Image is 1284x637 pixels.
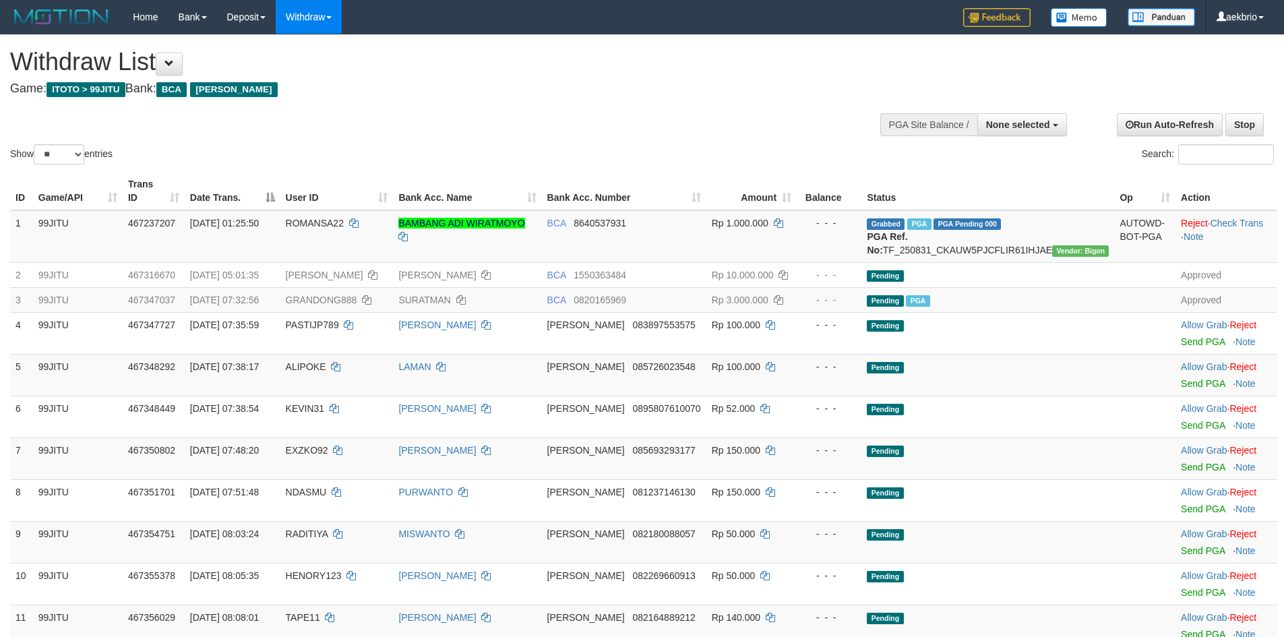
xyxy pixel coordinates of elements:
[1229,487,1256,497] a: Reject
[398,295,451,305] a: SURATMAN
[1181,336,1225,347] a: Send PGA
[1178,144,1274,164] input: Search:
[632,570,695,581] span: Copy 082269660913 to clipboard
[398,612,476,623] a: [PERSON_NAME]
[393,172,541,210] th: Bank Acc. Name: activate to sort column ascending
[802,360,856,373] div: - - -
[632,612,695,623] span: Copy 082164889212 to clipboard
[986,119,1050,130] span: None selected
[802,444,856,457] div: - - -
[547,570,625,581] span: [PERSON_NAME]
[632,487,695,497] span: Copy 081237146130 to clipboard
[47,82,125,97] span: ITOTO > 99JITU
[128,320,175,330] span: 467347727
[963,8,1031,27] img: Feedback.jpg
[128,487,175,497] span: 467351701
[286,320,339,330] span: PASTIJP789
[1211,218,1264,229] a: Check Trans
[10,287,33,312] td: 3
[33,312,123,354] td: 99JITU
[286,570,342,581] span: HENORY123
[286,612,320,623] span: TAPE11
[1235,378,1256,389] a: Note
[712,218,768,229] span: Rp 1.000.000
[1175,521,1277,563] td: ·
[190,295,259,305] span: [DATE] 07:32:56
[547,320,625,330] span: [PERSON_NAME]
[286,218,344,229] span: ROMANSA22
[128,403,175,414] span: 467348449
[867,529,903,541] span: Pending
[190,487,259,497] span: [DATE] 07:51:48
[10,521,33,563] td: 9
[1181,403,1227,414] a: Allow Grab
[547,218,566,229] span: BCA
[1229,445,1256,456] a: Reject
[10,354,33,396] td: 5
[1229,361,1256,372] a: Reject
[1184,231,1204,242] a: Note
[1181,487,1229,497] span: ·
[906,295,929,307] span: Marked by aeksupra
[33,210,123,263] td: 99JITU
[712,270,774,280] span: Rp 10.000.000
[542,172,706,210] th: Bank Acc. Number: activate to sort column ascending
[547,612,625,623] span: [PERSON_NAME]
[867,446,903,457] span: Pending
[1175,312,1277,354] td: ·
[33,262,123,287] td: 99JITU
[10,396,33,437] td: 6
[1235,545,1256,556] a: Note
[286,361,326,372] span: ALIPOKE
[712,295,768,305] span: Rp 3.000.000
[880,113,977,136] div: PGA Site Balance /
[547,361,625,372] span: [PERSON_NAME]
[1052,245,1109,257] span: Vendor URL: https://checkout31.1velocity.biz
[712,570,756,581] span: Rp 50.000
[1114,172,1175,210] th: Op: activate to sort column ascending
[1229,612,1256,623] a: Reject
[1051,8,1107,27] img: Button%20Memo.svg
[712,361,760,372] span: Rp 100.000
[190,612,259,623] span: [DATE] 08:08:01
[286,487,327,497] span: NDASMU
[190,270,259,280] span: [DATE] 05:01:35
[1181,612,1229,623] span: ·
[867,218,905,230] span: Grabbed
[280,172,394,210] th: User ID: activate to sort column ascending
[1235,504,1256,514] a: Note
[1181,403,1229,414] span: ·
[802,569,856,582] div: - - -
[33,172,123,210] th: Game/API: activate to sort column ascending
[1175,479,1277,521] td: ·
[1181,528,1229,539] span: ·
[632,361,695,372] span: Copy 085726023548 to clipboard
[1114,210,1175,263] td: AUTOWD-BOT-PGA
[10,49,843,75] h1: Withdraw List
[712,487,760,497] span: Rp 150.000
[867,613,903,624] span: Pending
[1175,437,1277,479] td: ·
[1175,287,1277,312] td: Approved
[547,270,566,280] span: BCA
[1181,545,1225,556] a: Send PGA
[1181,320,1229,330] span: ·
[547,528,625,539] span: [PERSON_NAME]
[861,172,1114,210] th: Status
[33,287,123,312] td: 99JITU
[128,570,175,581] span: 467355378
[34,144,84,164] select: Showentries
[398,320,476,330] a: [PERSON_NAME]
[1181,587,1225,598] a: Send PGA
[156,82,187,97] span: BCA
[706,172,797,210] th: Amount: activate to sort column ascending
[1229,403,1256,414] a: Reject
[574,270,626,280] span: Copy 1550363484 to clipboard
[1181,528,1227,539] a: Allow Grab
[10,563,33,605] td: 10
[1117,113,1223,136] a: Run Auto-Refresh
[128,445,175,456] span: 467350802
[286,528,328,539] span: RADITIYA
[190,445,259,456] span: [DATE] 07:48:20
[1175,210,1277,263] td: · ·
